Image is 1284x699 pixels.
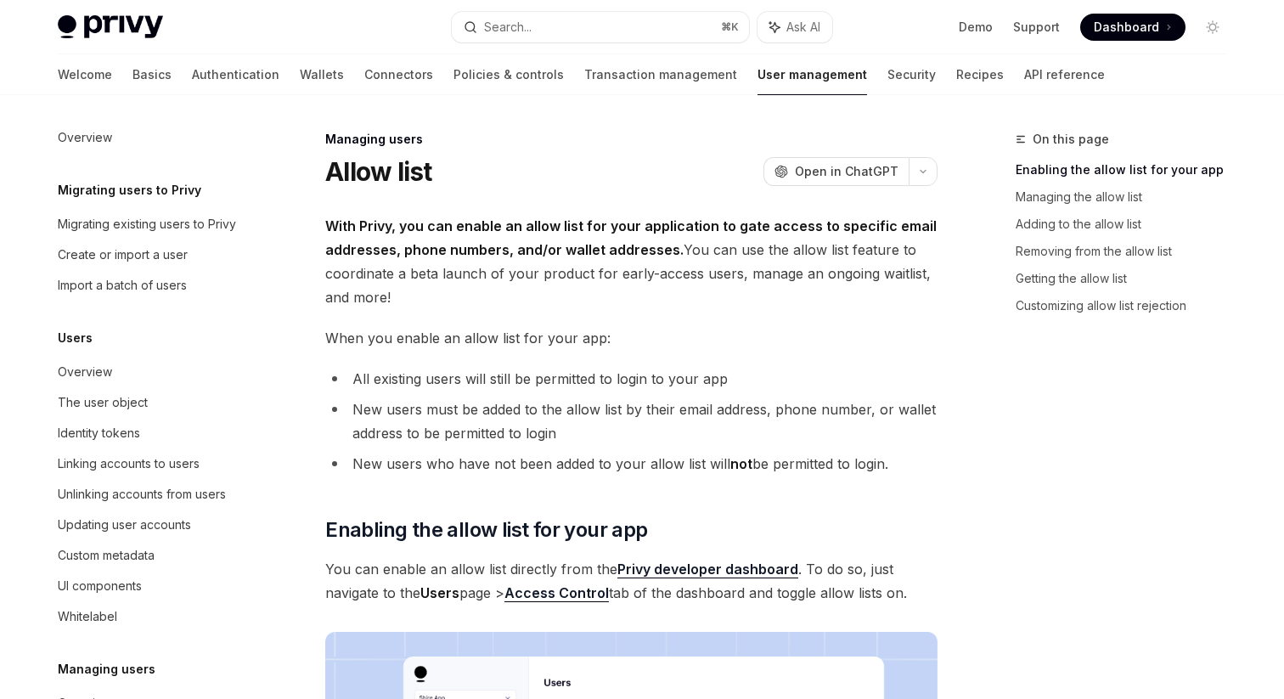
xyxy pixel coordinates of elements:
[617,561,798,578] a: Privy developer dashboard
[959,19,993,36] a: Demo
[452,12,749,42] button: Search...⌘K
[1024,54,1105,95] a: API reference
[325,557,938,605] span: You can enable an allow list directly from the . To do so, just navigate to the page > tab of the...
[786,19,820,36] span: Ask AI
[584,54,737,95] a: Transaction management
[44,387,262,418] a: The user object
[325,367,938,391] li: All existing users will still be permitted to login to your app
[1016,183,1240,211] a: Managing the allow list
[58,328,93,348] h5: Users
[1080,14,1185,41] a: Dashboard
[1016,211,1240,238] a: Adding to the allow list
[1033,129,1109,149] span: On this page
[58,484,226,505] div: Unlinking accounts from users
[1199,14,1226,41] button: Toggle dark mode
[58,576,142,596] div: UI components
[1016,238,1240,265] a: Removing from the allow list
[420,584,459,601] strong: Users
[795,163,898,180] span: Open in ChatGPT
[300,54,344,95] a: Wallets
[58,545,155,566] div: Custom metadata
[1016,265,1240,292] a: Getting the allow list
[1094,19,1159,36] span: Dashboard
[44,510,262,540] a: Updating user accounts
[44,540,262,571] a: Custom metadata
[132,54,172,95] a: Basics
[453,54,564,95] a: Policies & controls
[44,122,262,153] a: Overview
[44,479,262,510] a: Unlinking accounts from users
[887,54,936,95] a: Security
[325,452,938,476] li: New users who have not been added to your allow list will be permitted to login.
[763,157,909,186] button: Open in ChatGPT
[44,240,262,270] a: Create or import a user
[58,54,112,95] a: Welcome
[364,54,433,95] a: Connectors
[504,584,609,602] a: Access Control
[58,127,112,148] div: Overview
[44,270,262,301] a: Import a batch of users
[325,131,938,148] div: Managing users
[757,54,867,95] a: User management
[44,418,262,448] a: Identity tokens
[325,397,938,445] li: New users must be added to the allow list by their email address, phone number, or wallet address...
[44,601,262,632] a: Whitelabel
[58,659,155,679] h5: Managing users
[58,214,236,234] div: Migrating existing users to Privy
[44,209,262,240] a: Migrating existing users to Privy
[730,455,752,472] strong: not
[58,245,188,265] div: Create or import a user
[58,515,191,535] div: Updating user accounts
[325,214,938,309] span: You can use the allow list feature to coordinate a beta launch of your product for early-access u...
[58,392,148,413] div: The user object
[1016,292,1240,319] a: Customizing allow list rejection
[58,362,112,382] div: Overview
[325,516,647,544] span: Enabling the allow list for your app
[325,217,937,258] strong: With Privy, you can enable an allow list for your application to gate access to specific email ad...
[58,454,200,474] div: Linking accounts to users
[721,20,739,34] span: ⌘ K
[484,17,532,37] div: Search...
[44,448,262,479] a: Linking accounts to users
[325,156,432,187] h1: Allow list
[58,606,117,627] div: Whitelabel
[192,54,279,95] a: Authentication
[44,571,262,601] a: UI components
[58,423,140,443] div: Identity tokens
[325,326,938,350] span: When you enable an allow list for your app:
[757,12,832,42] button: Ask AI
[58,180,201,200] h5: Migrating users to Privy
[1013,19,1060,36] a: Support
[956,54,1004,95] a: Recipes
[1016,156,1240,183] a: Enabling the allow list for your app
[58,15,163,39] img: light logo
[58,275,187,296] div: Import a batch of users
[44,357,262,387] a: Overview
